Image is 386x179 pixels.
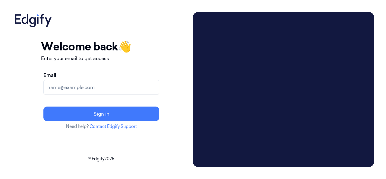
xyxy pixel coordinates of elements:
p: © Edgify 2025 [12,156,191,162]
label: Email [43,72,56,79]
input: name@example.com [43,80,159,94]
a: Contact Edgify Support [90,124,137,129]
p: Need help? [41,123,162,130]
p: Enter your email to get access [41,55,162,62]
button: Sign in [43,107,159,121]
h1: Welcome back 👋 [41,38,162,55]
